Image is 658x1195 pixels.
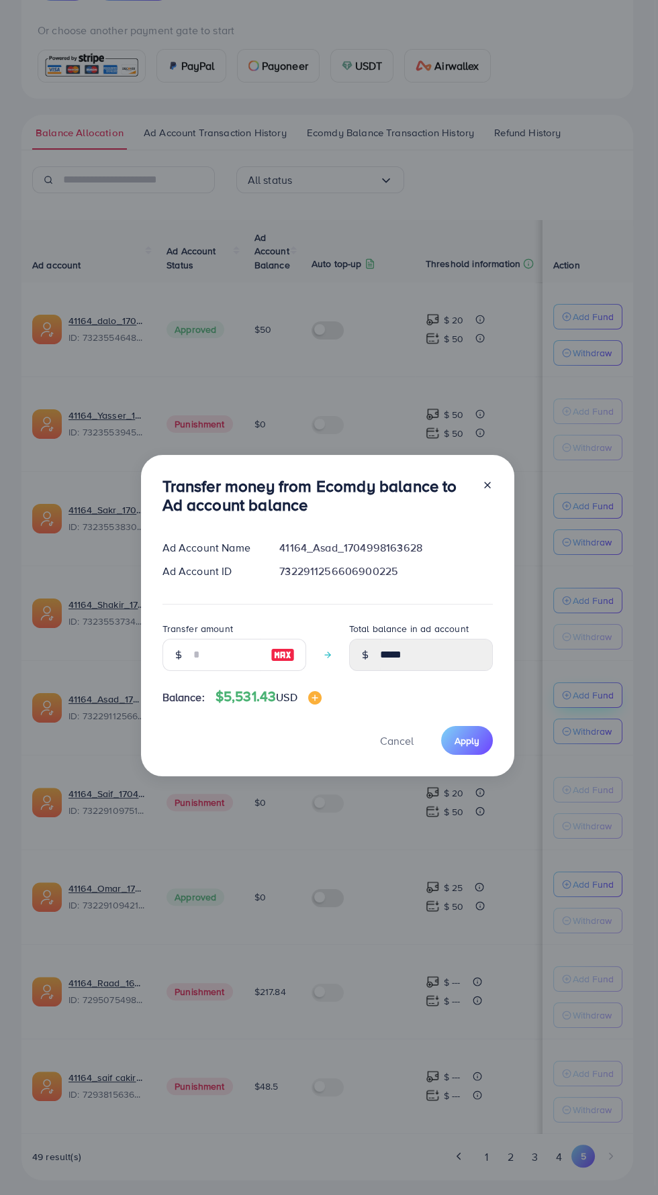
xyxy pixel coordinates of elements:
span: USD [276,690,297,705]
img: image [308,691,322,705]
div: Ad Account ID [152,564,269,579]
span: Cancel [380,733,414,748]
label: Transfer amount [162,622,233,635]
span: Balance: [162,690,205,705]
div: 7322911256606900225 [269,564,503,579]
span: Apply [455,734,479,747]
h4: $5,531.43 [216,688,322,705]
button: Cancel [363,726,430,755]
div: Ad Account Name [152,540,269,556]
iframe: Chat [601,1135,648,1185]
img: image [271,647,295,663]
label: Total balance in ad account [349,622,469,635]
h3: Transfer money from Ecomdy balance to Ad account balance [162,476,471,515]
div: 41164_Asad_1704998163628 [269,540,503,556]
button: Apply [441,726,493,755]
